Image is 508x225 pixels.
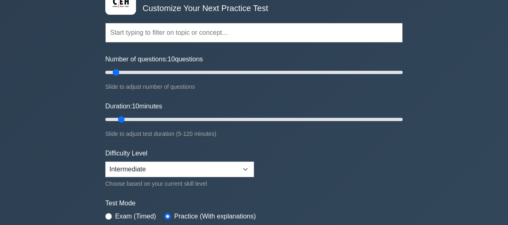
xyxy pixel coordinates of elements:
span: 10 [132,103,139,110]
label: Practice (With explanations) [174,211,256,221]
label: Difficulty Level [105,148,147,158]
span: 10 [168,56,175,63]
div: Slide to adjust test duration (5-120 minutes) [105,129,403,139]
label: Test Mode [105,198,403,208]
label: Duration: minutes [105,101,162,111]
div: Choose based on your current skill level [105,179,254,189]
label: Exam (Timed) [115,211,156,221]
div: Slide to adjust number of questions [105,82,403,92]
label: Number of questions: questions [105,54,203,64]
input: Start typing to filter on topic or concept... [105,23,403,43]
